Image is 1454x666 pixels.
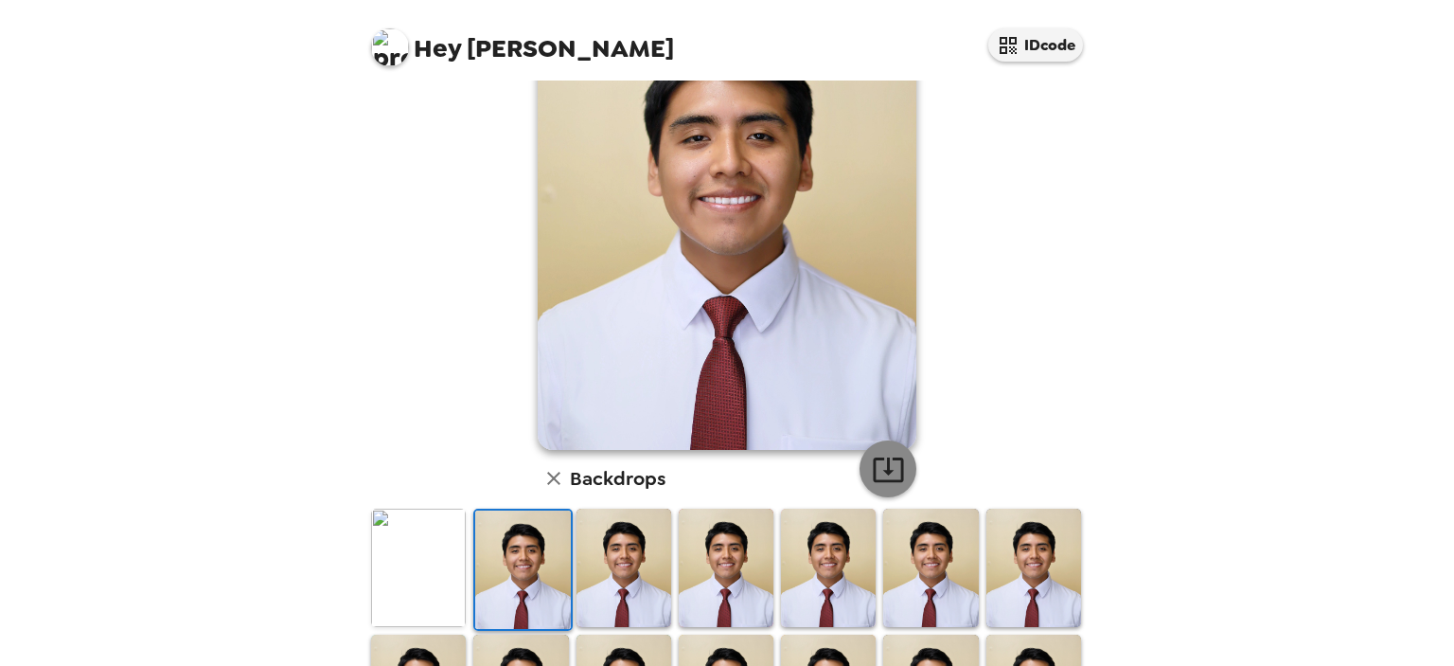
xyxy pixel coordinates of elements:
span: Hey [414,31,461,65]
button: IDcode [988,28,1083,62]
img: Original [371,509,466,627]
h6: Backdrops [570,463,665,494]
span: [PERSON_NAME] [371,19,674,62]
img: profile pic [371,28,409,66]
